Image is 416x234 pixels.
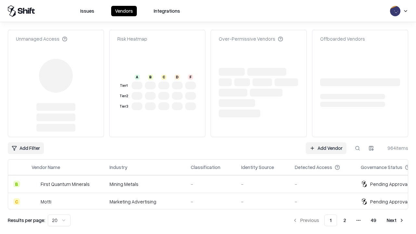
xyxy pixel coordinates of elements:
[338,214,351,226] button: 2
[41,181,90,188] div: First Quantum Minerals
[110,181,180,188] div: Mining Metals
[135,74,140,80] div: A
[16,35,67,42] div: Unmanaged Access
[241,181,284,188] div: -
[289,214,408,226] nav: pagination
[295,181,350,188] div: -
[41,198,51,205] div: Motti
[191,164,220,171] div: Classification
[119,93,129,99] div: Tier 2
[366,214,382,226] button: 49
[382,145,408,151] div: 964 items
[175,74,180,80] div: D
[295,198,350,205] div: -
[320,35,365,42] div: Offboarded Vendors
[13,198,20,205] div: C
[370,198,409,205] div: Pending Approval
[370,181,409,188] div: Pending Approval
[383,214,408,226] button: Next
[191,198,231,205] div: -
[32,181,38,187] img: First Quantum Minerals
[148,74,153,80] div: B
[188,74,193,80] div: F
[8,217,45,224] p: Results per page:
[32,198,38,205] img: Motti
[191,181,231,188] div: -
[8,142,44,154] button: Add Filter
[295,164,332,171] div: Detected Access
[110,198,180,205] div: Marketing Advertising
[241,198,284,205] div: -
[13,181,20,187] div: B
[241,164,274,171] div: Identity Source
[117,35,147,42] div: Risk Heatmap
[161,74,166,80] div: C
[32,164,60,171] div: Vendor Name
[111,6,137,16] button: Vendors
[119,104,129,109] div: Tier 3
[219,35,283,42] div: Over-Permissive Vendors
[76,6,98,16] button: Issues
[324,214,337,226] button: 1
[119,83,129,88] div: Tier 1
[150,6,184,16] button: Integrations
[361,164,402,171] div: Governance Status
[306,142,346,154] a: Add Vendor
[110,164,127,171] div: Industry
